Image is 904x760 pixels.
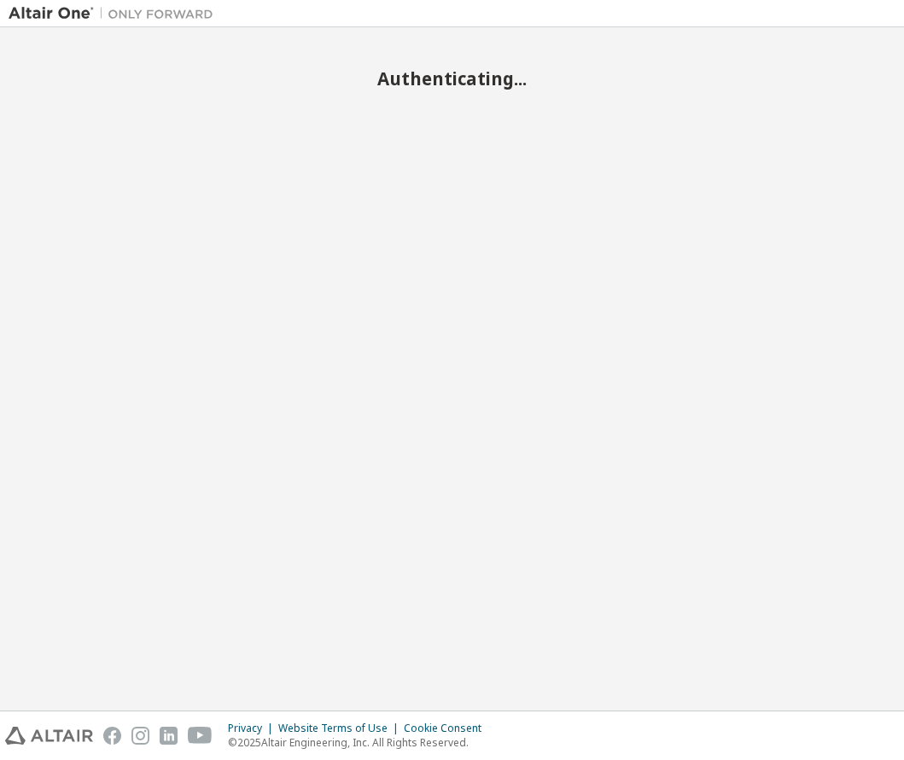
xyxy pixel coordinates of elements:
img: facebook.svg [103,727,121,745]
img: altair_logo.svg [5,727,93,745]
img: Altair One [9,5,222,22]
img: youtube.svg [188,727,213,745]
h2: Authenticating... [9,67,895,90]
div: Website Terms of Use [278,722,404,735]
div: Cookie Consent [404,722,492,735]
p: © 2025 Altair Engineering, Inc. All Rights Reserved. [228,735,492,750]
img: instagram.svg [131,727,149,745]
img: linkedin.svg [160,727,178,745]
div: Privacy [228,722,278,735]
